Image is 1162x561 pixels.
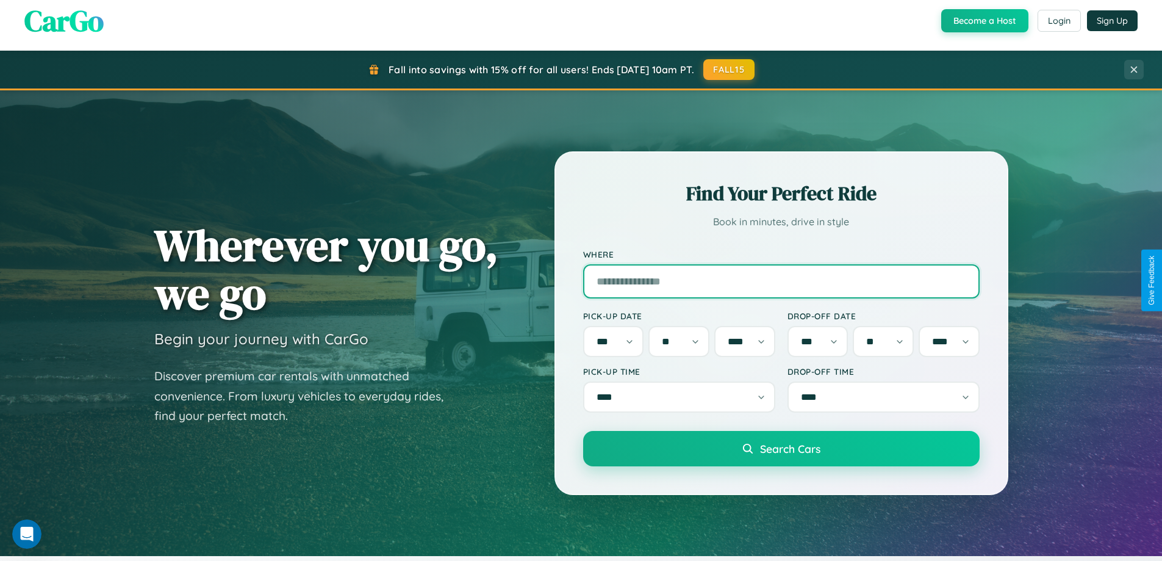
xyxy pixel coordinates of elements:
div: Give Feedback [1147,256,1156,305]
iframe: Intercom live chat [12,519,41,549]
h1: Wherever you go, we go [154,221,498,317]
label: Drop-off Date [787,311,980,321]
p: Book in minutes, drive in style [583,213,980,231]
label: Where [583,249,980,259]
label: Drop-off Time [787,366,980,377]
span: CarGo [24,1,104,41]
h2: Find Your Perfect Ride [583,180,980,207]
p: Discover premium car rentals with unmatched convenience. From luxury vehicles to everyday rides, ... [154,366,459,426]
button: FALL15 [703,59,755,80]
span: Fall into savings with 15% off for all users! Ends [DATE] 10am PT. [389,63,694,76]
button: Sign Up [1087,10,1138,31]
label: Pick-up Date [583,311,775,321]
span: Search Cars [760,442,820,455]
h3: Begin your journey with CarGo [154,330,368,348]
button: Become a Host [941,9,1028,32]
button: Login [1038,10,1081,32]
label: Pick-up Time [583,366,775,377]
button: Search Cars [583,431,980,466]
